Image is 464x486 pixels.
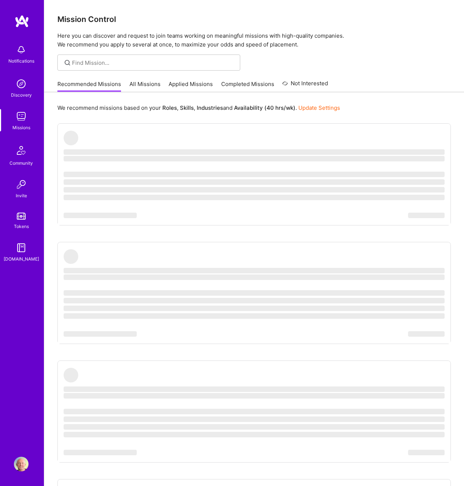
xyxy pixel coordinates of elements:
[129,80,161,92] a: All Missions
[57,15,451,24] h3: Mission Control
[14,109,29,124] img: teamwork
[197,104,223,111] b: Industries
[4,255,39,263] div: [DOMAIN_NAME]
[12,124,30,131] div: Missions
[162,104,177,111] b: Roles
[14,223,29,230] div: Tokens
[12,457,30,471] a: User Avatar
[10,159,33,167] div: Community
[14,457,29,471] img: User Avatar
[11,91,32,99] div: Discovery
[14,177,29,192] img: Invite
[57,80,121,92] a: Recommended Missions
[15,15,29,28] img: logo
[72,59,235,67] input: Find Mission...
[14,240,29,255] img: guide book
[16,192,27,199] div: Invite
[298,104,340,111] a: Update Settings
[169,80,213,92] a: Applied Missions
[57,31,451,49] p: Here you can discover and request to join teams working on meaningful missions with high-quality ...
[14,76,29,91] img: discovery
[17,213,26,220] img: tokens
[63,59,72,67] i: icon SearchGrey
[282,79,328,92] a: Not Interested
[57,104,340,112] p: We recommend missions based on your , , and .
[12,142,30,159] img: Community
[14,42,29,57] img: bell
[8,57,34,65] div: Notifications
[180,104,194,111] b: Skills
[221,80,274,92] a: Completed Missions
[234,104,295,111] b: Availability (40 hrs/wk)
